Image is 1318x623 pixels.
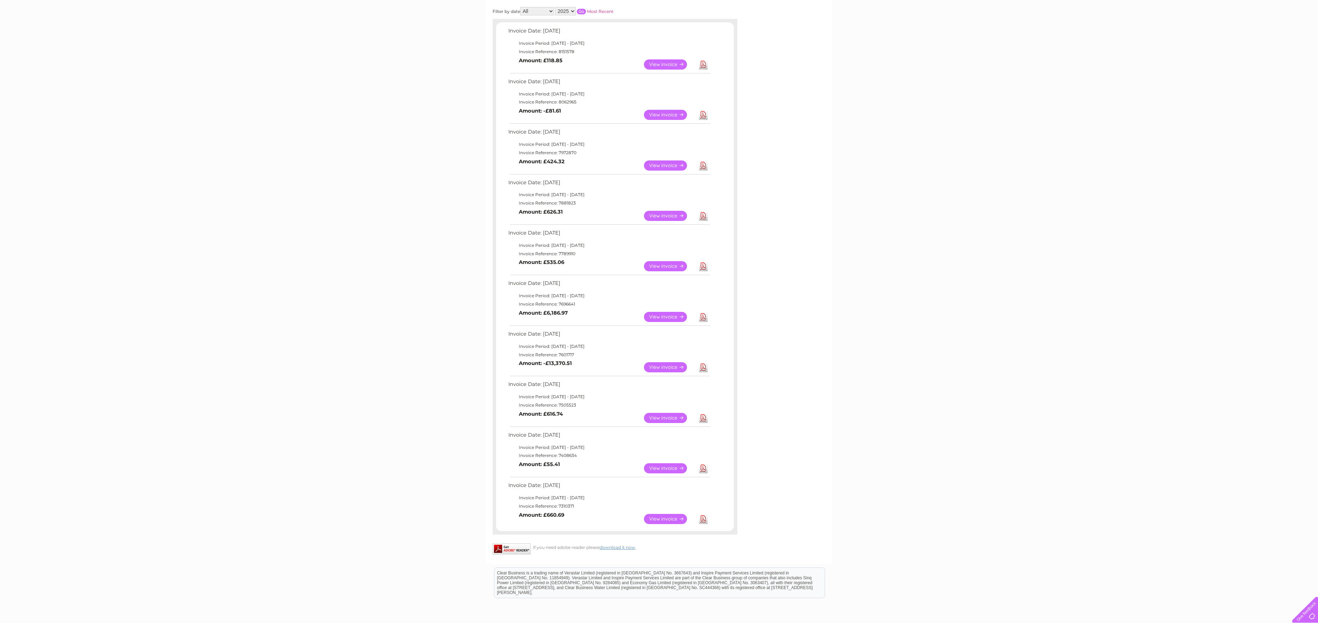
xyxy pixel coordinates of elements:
[699,59,708,70] a: Download
[507,228,711,241] td: Invoice Date: [DATE]
[507,380,711,393] td: Invoice Date: [DATE]
[494,4,825,34] div: Clear Business is a trading name of Verastar Limited (registered in [GEOGRAPHIC_DATA] No. 3667643...
[699,463,708,473] a: Download
[493,7,676,15] div: Filter by date
[507,77,711,90] td: Invoice Date: [DATE]
[644,211,695,221] a: View
[507,502,711,510] td: Invoice Reference: 7310371
[507,140,711,149] td: Invoice Period: [DATE] - [DATE]
[644,514,695,524] a: View
[507,401,711,409] td: Invoice Reference: 7505523
[1295,30,1311,35] a: Log out
[507,351,711,359] td: Invoice Reference: 7601717
[519,461,560,467] b: Amount: £55.41
[1232,30,1253,35] a: Telecoms
[507,342,711,351] td: Invoice Period: [DATE] - [DATE]
[644,110,695,120] a: View
[507,451,711,460] td: Invoice Reference: 7408634
[644,463,695,473] a: View
[699,261,708,271] a: Download
[507,443,711,452] td: Invoice Period: [DATE] - [DATE]
[644,160,695,171] a: View
[507,430,711,443] td: Invoice Date: [DATE]
[507,26,711,39] td: Invoice Date: [DATE]
[1272,30,1289,35] a: Contact
[644,312,695,322] a: View
[507,149,711,157] td: Invoice Reference: 7972870
[507,191,711,199] td: Invoice Period: [DATE] - [DATE]
[600,545,635,550] a: download it now
[519,209,563,215] b: Amount: £626.31
[519,360,572,366] b: Amount: -£13,370.51
[519,411,563,417] b: Amount: £616.74
[519,57,563,64] b: Amount: £118.85
[699,211,708,221] a: Download
[519,310,568,316] b: Amount: £6,186.97
[644,362,695,372] a: View
[507,199,711,207] td: Invoice Reference: 7881823
[699,362,708,372] a: Download
[699,514,708,524] a: Download
[507,48,711,56] td: Invoice Reference: 8151578
[507,250,711,258] td: Invoice Reference: 7789910
[507,241,711,250] td: Invoice Period: [DATE] - [DATE]
[46,18,82,40] img: logo.png
[507,393,711,401] td: Invoice Period: [DATE] - [DATE]
[699,413,708,423] a: Download
[507,292,711,300] td: Invoice Period: [DATE] - [DATE]
[507,90,711,98] td: Invoice Period: [DATE] - [DATE]
[519,259,564,265] b: Amount: £535.06
[644,59,695,70] a: View
[1212,30,1228,35] a: Energy
[507,300,711,308] td: Invoice Reference: 7696641
[507,279,711,292] td: Invoice Date: [DATE]
[519,158,565,165] b: Amount: £424.32
[507,178,711,191] td: Invoice Date: [DATE]
[699,110,708,120] a: Download
[699,312,708,322] a: Download
[493,543,737,550] div: If you need adobe reader please .
[644,413,695,423] a: View
[1257,30,1267,35] a: Blog
[699,160,708,171] a: Download
[507,481,711,494] td: Invoice Date: [DATE]
[1186,3,1234,12] a: 0333 014 3131
[507,494,711,502] td: Invoice Period: [DATE] - [DATE]
[587,9,614,14] a: Most Recent
[507,127,711,140] td: Invoice Date: [DATE]
[507,39,711,48] td: Invoice Period: [DATE] - [DATE]
[507,329,711,342] td: Invoice Date: [DATE]
[1195,30,1208,35] a: Water
[519,108,561,114] b: Amount: -£81.61
[519,512,564,518] b: Amount: £660.69
[507,98,711,106] td: Invoice Reference: 8062965
[644,261,695,271] a: View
